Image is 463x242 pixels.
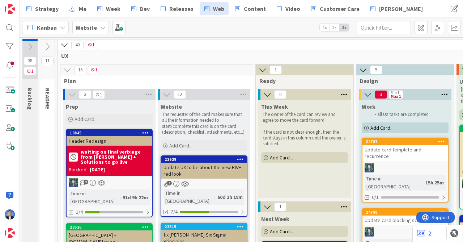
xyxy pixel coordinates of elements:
[231,2,270,15] a: Content
[362,209,448,225] div: 24786Update card blocking screenshots
[169,142,192,149] span: Add Card...
[22,2,63,15] a: Strategy
[261,215,289,222] span: Next Week
[140,4,150,13] span: Dev
[366,2,427,15] a: [PERSON_NAME]
[67,224,152,230] div: 23526
[15,1,33,10] span: Support
[263,129,347,147] p: If the card is not clear enough, then the card stays in this column until the owner is satisfied.
[162,112,246,135] p: The requester of the card makes sure that all the information needed to start/complete this card ...
[5,4,15,14] img: Visit kanbanzone.com
[320,24,330,31] span: 1x
[366,210,448,215] div: 24786
[5,228,15,238] img: avatar
[74,66,86,74] span: 15
[44,88,51,109] span: README
[165,224,247,229] div: 23315
[362,163,448,172] div: CR
[213,4,224,13] span: Web
[41,57,54,65] span: 11
[106,4,120,13] span: Week
[35,4,59,13] span: Strategy
[362,103,375,110] span: Work
[259,77,344,84] span: Ready
[365,175,422,191] div: Time in [GEOGRAPHIC_DATA]
[161,156,247,179] div: 23929Update UX to be about the new BW+ red look
[375,90,387,99] span: 3
[66,103,78,110] span: Prep
[71,41,84,49] span: 40
[365,163,374,172] img: CR
[79,90,91,99] span: 3
[362,138,448,145] div: 24787
[214,193,216,201] span: :
[127,2,154,15] a: Dev
[161,156,247,163] div: 23929
[391,95,401,98] div: Max 1
[37,23,57,32] span: Kanban
[69,178,78,187] img: CR
[93,90,105,99] span: 1
[70,225,152,230] div: 23526
[93,2,125,15] a: Week
[270,228,293,235] span: Add Card...
[391,91,399,95] div: Min 1
[67,130,152,136] div: 10845
[120,193,121,201] span: :
[362,216,448,225] div: Update card blocking screenshots
[274,203,286,211] span: 1
[362,209,448,216] div: 24786
[270,154,293,161] span: Add Card...
[269,66,282,74] span: 1
[167,181,172,185] span: 1
[200,2,229,15] a: Web
[70,130,152,135] div: 10845
[379,4,423,13] span: [PERSON_NAME]
[165,157,247,162] div: 23929
[362,138,448,161] div: 24787Update card template and recurrence
[272,2,305,15] a: Video
[163,189,214,205] div: Time in [GEOGRAPHIC_DATA]
[24,57,36,65] span: 38
[161,103,182,110] span: Website
[370,112,447,117] li: all UX tasks are completed
[171,208,178,216] span: 2/4
[64,77,244,84] span: Plan
[422,179,424,187] span: :
[67,136,152,146] div: Header Redesign
[26,88,34,110] span: Backlog
[362,145,448,161] div: Update card template and recurrence
[67,178,152,187] div: CR
[76,208,83,216] span: 1/4
[362,227,448,237] div: CR
[67,130,152,146] div: 10845Header Redesign
[372,193,379,201] span: 0/1
[370,125,394,131] span: Add Card...
[156,2,198,15] a: Releases
[76,24,97,31] b: Website
[216,193,245,201] div: 60d 1h 19m
[90,166,105,174] div: [DATE]
[330,24,339,31] span: 2x
[261,103,288,110] span: This Week
[339,24,349,31] span: 3x
[75,116,98,122] span: Add Card...
[370,66,382,74] span: 5
[307,2,364,15] a: Customer Care
[161,163,247,179] div: Update UX to be about the new BW+ red look
[360,77,445,84] span: Design
[169,4,194,13] span: Releases
[365,227,374,237] img: CR
[417,229,431,238] a: 2
[69,166,88,174] div: Blocked:
[424,179,446,187] div: 15h 25m
[81,149,150,164] b: waiting on final verbiage from [PERSON_NAME] + Solutions to go live
[161,224,247,230] div: 23315
[366,139,448,144] div: 24787
[24,67,36,75] span: 1
[85,41,97,49] span: 1
[79,4,86,13] span: Me
[65,2,91,15] a: Me
[285,4,300,13] span: Video
[84,180,88,184] span: 2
